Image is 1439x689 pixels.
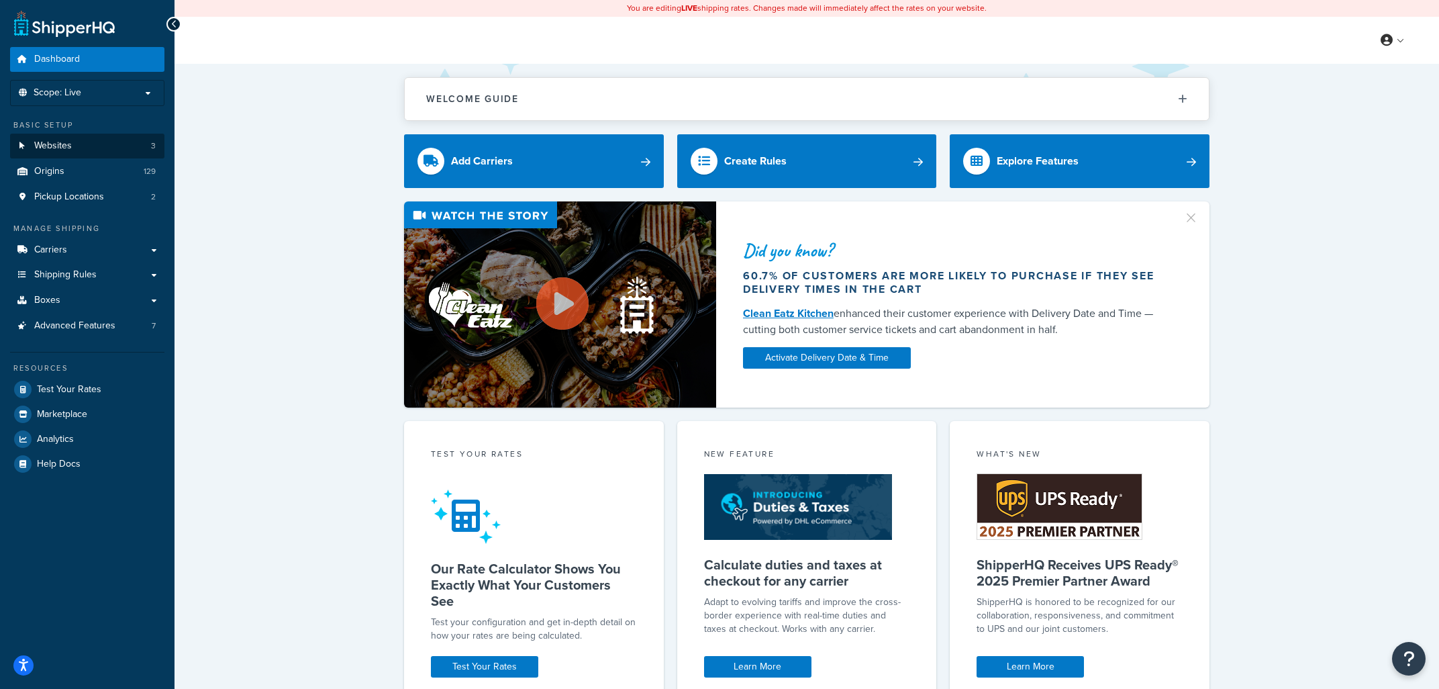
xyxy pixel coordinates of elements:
[151,140,156,152] span: 3
[431,448,637,463] div: Test your rates
[743,306,1167,338] div: enhanced their customer experience with Delivery Date and Time — cutting both customer service ti...
[37,459,81,470] span: Help Docs
[950,134,1209,188] a: Explore Features
[704,448,910,463] div: New Feature
[10,159,164,184] a: Origins129
[144,166,156,177] span: 129
[34,295,60,306] span: Boxes
[1392,642,1426,676] button: Open Resource Center
[977,596,1183,636] p: ShipperHQ is honored to be recognized for our collaboration, responsiveness, and commitment to UP...
[10,314,164,338] a: Advanced Features7
[37,434,74,445] span: Analytics
[405,78,1209,120] button: Welcome Guide
[743,347,911,369] a: Activate Delivery Date & Time
[743,241,1167,260] div: Did you know?
[10,134,164,158] a: Websites3
[34,166,64,177] span: Origins
[10,120,164,131] div: Basic Setup
[704,596,910,636] p: Adapt to evolving tariffs and improve the cross-border experience with real-time duties and taxes...
[704,656,811,678] a: Learn More
[10,238,164,263] a: Carriers
[10,159,164,184] li: Origins
[34,54,80,65] span: Dashboard
[10,223,164,234] div: Manage Shipping
[10,452,164,476] a: Help Docs
[681,2,697,14] b: LIVE
[10,402,164,426] a: Marketplace
[724,152,787,171] div: Create Rules
[34,320,115,332] span: Advanced Features
[404,201,716,408] img: Video thumbnail
[10,185,164,210] a: Pickup Locations2
[34,87,81,99] span: Scope: Live
[34,140,72,152] span: Websites
[151,191,156,203] span: 2
[431,616,637,643] div: Test your configuration and get in-depth detail on how your rates are being calculated.
[743,306,834,321] a: Clean Eatz Kitchen
[451,152,513,171] div: Add Carriers
[10,185,164,210] li: Pickup Locations
[10,314,164,338] li: Advanced Features
[10,363,164,374] div: Resources
[10,263,164,287] a: Shipping Rules
[152,320,156,332] span: 7
[34,269,97,281] span: Shipping Rules
[10,47,164,72] a: Dashboard
[34,244,67,256] span: Carriers
[977,557,1183,589] h5: ShipperHQ Receives UPS Ready® 2025 Premier Partner Award
[704,557,910,589] h5: Calculate duties and taxes at checkout for any carrier
[977,656,1084,678] a: Learn More
[677,134,937,188] a: Create Rules
[977,448,1183,463] div: What's New
[426,94,519,104] h2: Welcome Guide
[997,152,1079,171] div: Explore Features
[37,409,87,420] span: Marketplace
[10,288,164,313] a: Boxes
[10,377,164,402] a: Test Your Rates
[37,384,101,396] span: Test Your Rates
[431,656,538,678] a: Test Your Rates
[10,134,164,158] li: Websites
[404,134,664,188] a: Add Carriers
[34,191,104,203] span: Pickup Locations
[743,269,1167,296] div: 60.7% of customers are more likely to purchase if they see delivery times in the cart
[10,427,164,451] a: Analytics
[431,561,637,609] h5: Our Rate Calculator Shows You Exactly What Your Customers See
